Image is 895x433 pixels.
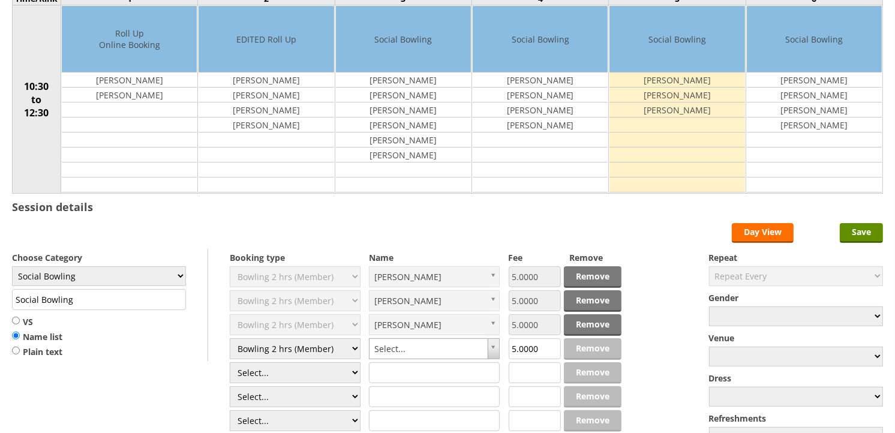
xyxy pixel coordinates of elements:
a: [PERSON_NAME] [369,266,500,287]
td: Social Bowling [336,6,471,73]
label: Gender [709,292,883,303]
td: EDITED Roll Up [199,6,334,73]
a: Remove [564,290,621,312]
td: [PERSON_NAME] [336,88,471,103]
span: Select... [374,339,483,359]
label: VS [12,316,62,328]
td: [PERSON_NAME] [473,88,608,103]
td: [PERSON_NAME] [747,73,882,88]
label: Booking type [230,252,361,263]
span: [PERSON_NAME] [374,267,483,287]
td: Social Bowling [747,6,882,73]
td: [PERSON_NAME] [336,103,471,118]
td: [PERSON_NAME] [62,73,197,88]
td: Social Bowling [609,6,744,73]
td: [PERSON_NAME] [336,133,471,148]
label: Dress [709,372,883,384]
td: [PERSON_NAME] [336,118,471,133]
td: Roll Up Online Booking [62,6,197,73]
td: 10:30 to 12:30 [13,5,61,194]
input: Plain text [12,346,20,355]
label: Choose Category [12,252,186,263]
td: [PERSON_NAME] [336,148,471,163]
td: [PERSON_NAME] [62,88,197,103]
a: [PERSON_NAME] [369,314,500,335]
label: Plain text [12,346,62,358]
td: [PERSON_NAME] [747,103,882,118]
input: Title/Description [12,289,186,310]
input: Name list [12,331,20,340]
a: [PERSON_NAME] [369,290,500,311]
label: Name [369,252,500,263]
h3: Session details [12,200,93,214]
label: Fee [509,252,561,263]
td: [PERSON_NAME] [747,88,882,103]
input: VS [12,316,20,325]
label: Venue [709,332,883,344]
label: Refreshments [709,413,883,424]
td: [PERSON_NAME] [473,118,608,133]
td: [PERSON_NAME] [199,103,334,118]
td: [PERSON_NAME] [747,118,882,133]
a: Select... [369,338,500,359]
td: [PERSON_NAME] [609,73,744,88]
td: [PERSON_NAME] [473,103,608,118]
td: [PERSON_NAME] [609,103,744,118]
td: [PERSON_NAME] [473,73,608,88]
input: Save [840,223,883,243]
td: Social Bowling [473,6,608,73]
td: [PERSON_NAME] [199,73,334,88]
a: Day View [732,223,794,243]
span: [PERSON_NAME] [374,315,483,335]
td: [PERSON_NAME] [199,118,334,133]
a: Remove [564,314,621,336]
td: [PERSON_NAME] [199,88,334,103]
label: Remove [569,252,621,263]
td: [PERSON_NAME] [609,88,744,103]
span: [PERSON_NAME] [374,291,483,311]
label: Repeat [709,252,883,263]
label: Name list [12,331,62,343]
a: Remove [564,266,621,288]
td: [PERSON_NAME] [336,73,471,88]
